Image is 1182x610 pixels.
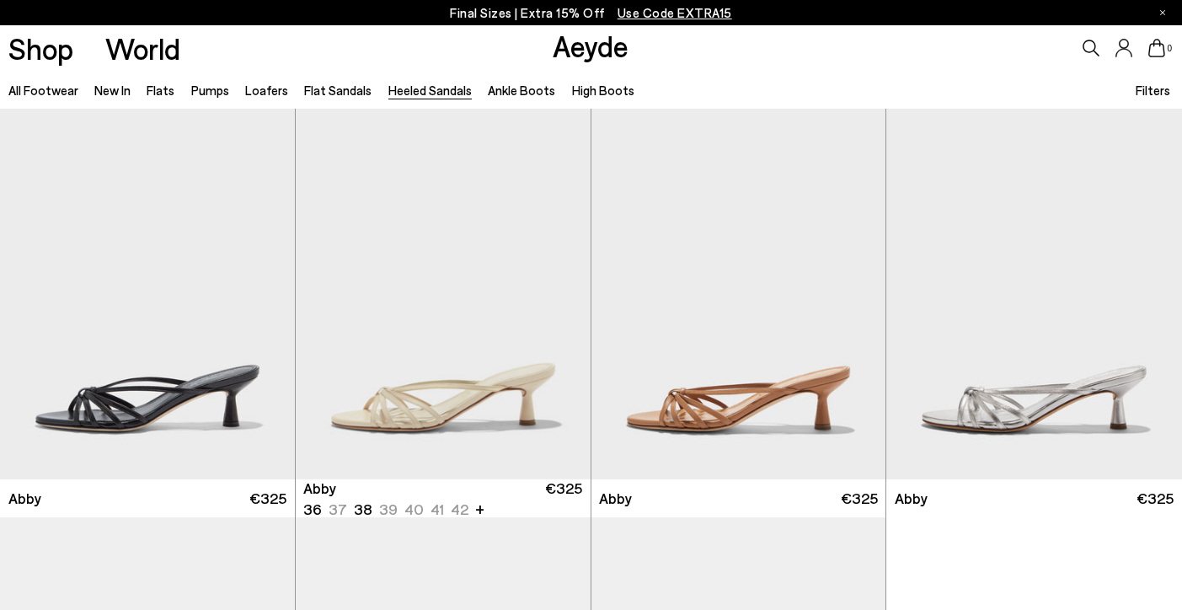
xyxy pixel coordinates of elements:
[545,478,582,520] span: €325
[450,3,732,24] p: Final Sizes | Extra 15% Off
[599,488,632,509] span: Abby
[303,499,463,520] ul: variant
[488,83,555,98] a: Ankle Boots
[618,5,732,20] span: Navigate to /collections/ss25-final-sizes
[296,109,591,479] img: Abby Leather Mules
[553,28,628,63] a: Aeyde
[304,83,372,98] a: Flat Sandals
[1137,488,1174,509] span: €325
[591,109,886,479] img: Abby Leather Mules
[475,497,484,520] li: +
[105,34,180,63] a: World
[8,34,73,63] a: Shop
[8,488,41,509] span: Abby
[94,83,131,98] a: New In
[191,83,229,98] a: Pumps
[296,109,591,479] div: 1 / 6
[8,83,78,98] a: All Footwear
[249,488,286,509] span: €325
[1165,44,1174,53] span: 0
[303,499,322,520] li: 36
[1136,83,1170,98] span: Filters
[296,109,591,479] a: Next slide Previous slide
[1148,39,1165,57] a: 0
[388,83,472,98] a: Heeled Sandals
[591,479,886,517] a: Abby €325
[841,488,878,509] span: €325
[147,83,174,98] a: Flats
[895,488,928,509] span: Abby
[245,83,288,98] a: Loafers
[296,479,591,517] a: Abby 36 37 38 39 40 41 42 + €325
[354,499,372,520] li: 38
[303,478,336,499] span: Abby
[572,83,634,98] a: High Boots
[886,479,1182,517] a: Abby €325
[886,109,1182,479] img: Abby Leather Mules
